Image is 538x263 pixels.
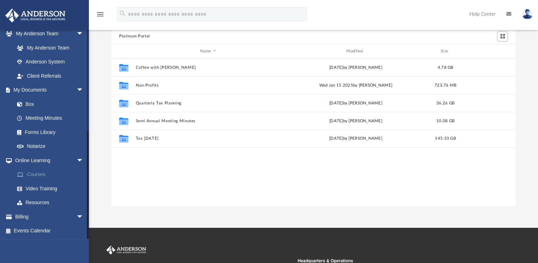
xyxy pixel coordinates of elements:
[522,9,533,19] img: User Pic
[436,119,454,123] span: 10.08 GB
[283,135,428,142] div: [DATE] by [PERSON_NAME]
[497,31,508,41] button: Switch to Grid View
[431,48,460,55] div: Size
[10,69,91,83] a: Client Referrals
[10,139,91,154] a: Notarize
[76,83,91,98] span: arrow_drop_down
[283,118,428,124] div: [DATE] by [PERSON_NAME]
[10,181,91,196] a: Video Training
[435,136,456,140] span: 145.33 GB
[283,48,428,55] div: Modified
[136,83,281,88] button: Non-Profits
[3,9,68,22] img: Anderson Advisors Platinum Portal
[5,83,91,97] a: My Documentsarrow_drop_down
[136,65,281,70] button: Coffee with [PERSON_NAME]
[283,100,428,107] div: [DATE] by [PERSON_NAME]
[76,210,91,224] span: arrow_drop_down
[111,58,516,206] div: grid
[136,136,281,141] button: Tax [DATE]
[436,101,454,105] span: 36.26 GB
[5,153,94,167] a: Online Learningarrow_drop_down
[10,111,91,125] a: Meeting Minutes
[135,48,280,55] div: Name
[5,27,91,41] a: My Anderson Teamarrow_drop_down
[10,196,94,210] a: Resources
[114,48,132,55] div: id
[10,55,91,69] a: Anderson System
[5,224,94,238] a: Events Calendar
[283,82,428,89] div: Wed Jan 15 2025 by [PERSON_NAME]
[136,119,281,123] button: Semi Annual Meeting Minutes
[136,101,281,105] button: Quarterly Tax Planning
[463,48,512,55] div: id
[435,83,456,87] span: 723.76 MB
[10,125,87,139] a: Forms Library
[96,10,105,19] i: menu
[76,153,91,168] span: arrow_drop_down
[5,210,94,224] a: Billingarrow_drop_down
[438,66,453,69] span: 4.78 GB
[283,65,428,71] div: [DATE] by [PERSON_NAME]
[119,33,150,40] button: Platinum Portal
[96,14,105,19] a: menu
[10,167,94,182] a: Courses
[76,27,91,41] span: arrow_drop_down
[119,10,127,17] i: search
[10,97,87,111] a: Box
[105,246,148,255] img: Anderson Advisors Platinum Portal
[10,41,87,55] a: My Anderson Team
